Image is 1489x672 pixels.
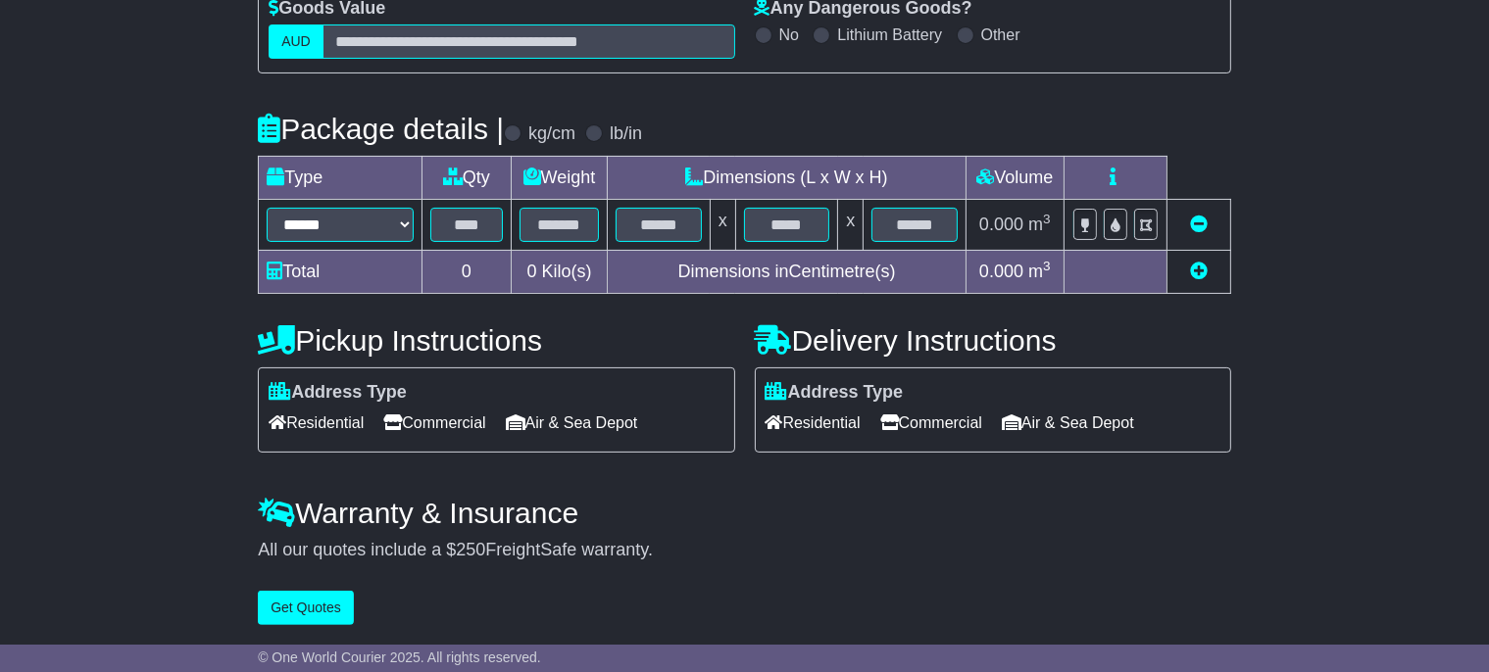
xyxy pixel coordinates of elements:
[456,540,485,559] span: 250
[880,408,982,438] span: Commercial
[610,123,642,145] label: lb/in
[766,408,861,438] span: Residential
[269,382,407,404] label: Address Type
[258,324,734,357] h4: Pickup Instructions
[608,156,966,199] td: Dimensions (L x W x H)
[1043,259,1051,273] sup: 3
[258,649,541,665] span: © One World Courier 2025. All rights reserved.
[258,540,1231,561] div: All our quotes include a $ FreightSafe warranty.
[966,156,1064,199] td: Volume
[259,250,422,293] td: Total
[979,215,1023,234] span: 0.000
[766,382,904,404] label: Address Type
[755,324,1231,357] h4: Delivery Instructions
[1043,212,1051,226] sup: 3
[269,24,323,59] label: AUD
[838,199,864,250] td: x
[511,156,608,199] td: Weight
[506,408,638,438] span: Air & Sea Depot
[422,156,512,199] td: Qty
[528,123,575,145] label: kg/cm
[779,25,799,44] label: No
[608,250,966,293] td: Dimensions in Centimetre(s)
[981,25,1020,44] label: Other
[258,591,354,625] button: Get Quotes
[837,25,942,44] label: Lithium Battery
[269,408,364,438] span: Residential
[511,250,608,293] td: Kilo(s)
[1190,215,1208,234] a: Remove this item
[1190,262,1208,281] a: Add new item
[259,156,422,199] td: Type
[383,408,485,438] span: Commercial
[258,497,1231,529] h4: Warranty & Insurance
[710,199,735,250] td: x
[1002,408,1134,438] span: Air & Sea Depot
[1028,262,1051,281] span: m
[526,262,536,281] span: 0
[1028,215,1051,234] span: m
[422,250,512,293] td: 0
[258,113,504,145] h4: Package details |
[979,262,1023,281] span: 0.000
